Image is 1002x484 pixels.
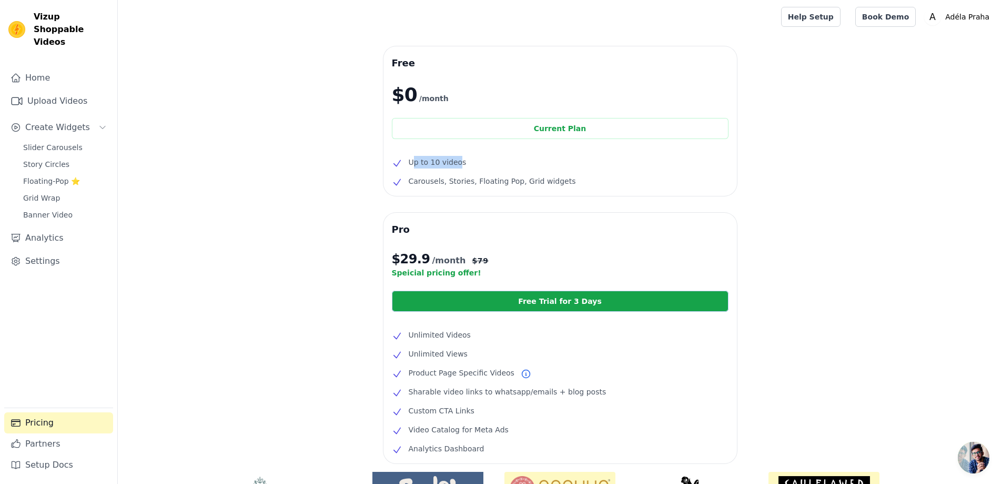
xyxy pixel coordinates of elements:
text: A [929,12,936,22]
span: Create Widgets [25,121,90,134]
button: A Adéla Praha [924,7,994,26]
div: Conversa aberta [958,442,989,473]
a: Grid Wrap [17,191,113,205]
a: Story Circles [17,157,113,172]
a: Help Setup [781,7,841,27]
a: Partners [4,433,113,455]
span: $ 79 [472,255,488,266]
span: Unlimited Views [409,348,468,360]
a: Home [4,67,113,88]
a: Pricing [4,412,113,433]
span: Product Page Specific Videos [409,367,514,379]
a: Slider Carousels [17,140,113,155]
a: Free Trial for 3 Days [392,291,728,312]
span: $ 29.9 [392,251,430,268]
li: Video Catalog for Meta Ads [392,423,728,436]
span: Unlimited Videos [409,329,471,341]
a: Upload Videos [4,91,113,112]
a: Settings [4,251,113,272]
span: Slider Carousels [23,142,83,153]
h3: Free [392,55,728,72]
span: Sharable video links to whatsapp/emails + blog posts [409,386,606,398]
span: Analytics Dashboard [409,442,484,455]
button: Create Widgets [4,117,113,138]
span: /month [419,92,449,105]
a: Floating-Pop ⭐ [17,174,113,189]
li: Custom CTA Links [392,404,728,417]
a: Setup Docs [4,455,113,476]
span: $0 [392,84,417,105]
span: /month [432,254,465,267]
div: Current Plan [392,118,728,139]
span: Vizup Shoppable Videos [34,11,109,48]
span: Floating-Pop ⭐ [23,176,80,186]
span: Carousels, Stories, Floating Pop, Grid widgets [409,175,576,187]
h3: Pro [392,221,728,238]
a: Banner Video [17,208,113,222]
p: Speicial pricing offer! [392,268,728,278]
span: Grid Wrap [23,193,60,203]
span: Up to 10 videos [409,156,467,169]
span: Story Circles [23,159,69,170]
span: Banner Video [23,210,73,220]
a: Book Demo [855,7,916,27]
p: Adéla Praha [941,7,994,26]
img: Vizup [8,21,25,38]
a: Analytics [4,228,113,249]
